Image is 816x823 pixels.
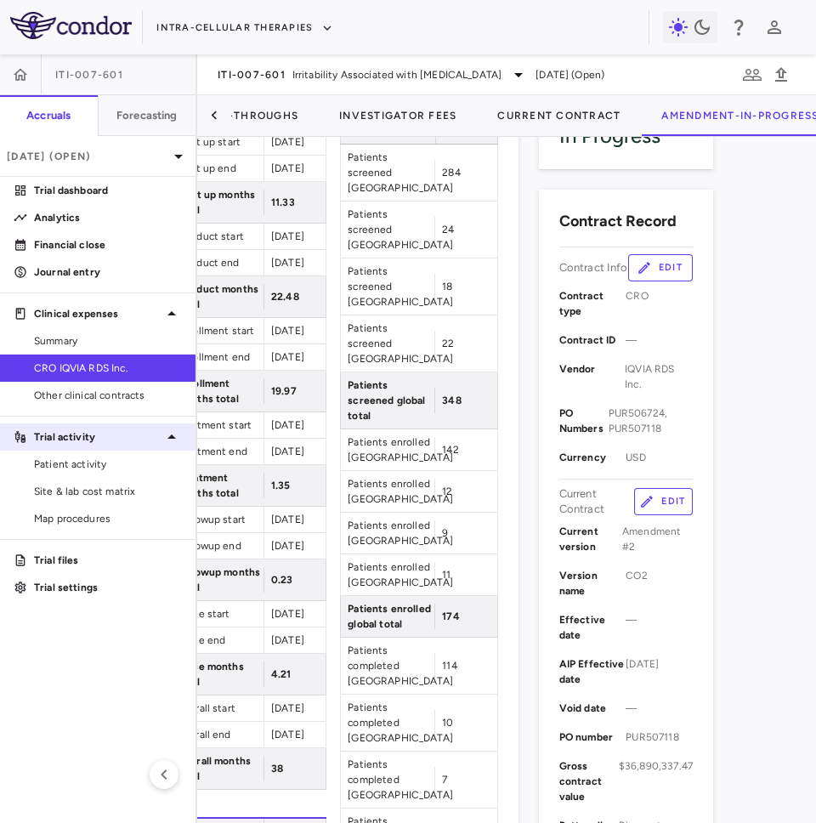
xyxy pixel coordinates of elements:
[7,149,168,164] p: [DATE] (Open)
[609,406,693,436] span: PUR506724, PUR507118
[292,67,501,82] span: Irritability Associated with [MEDICAL_DATA]
[341,695,434,751] span: Patients completed [GEOGRAPHIC_DATA]
[170,601,263,627] span: Close start
[626,701,693,716] span: —
[34,457,182,472] span: Patient activity
[442,485,452,497] span: 12
[55,68,123,82] span: ITI-007-601
[341,315,434,372] span: Patients screened [GEOGRAPHIC_DATA]
[341,513,434,553] span: Patients enrolled [GEOGRAPHIC_DATA]
[319,95,477,136] button: Investigator Fees
[34,388,182,403] span: Other clinical contracts
[626,656,693,687] span: [DATE]
[34,511,182,526] span: Map procedures
[34,580,182,595] p: Trial settings
[179,95,319,136] button: Pass-Throughs
[218,68,286,82] span: ITI-007-601
[442,774,447,786] span: 7
[626,450,693,465] span: USD
[170,182,263,223] span: Start up months total
[271,480,291,491] span: 1.35
[170,344,263,370] span: Enrollment end
[271,668,292,680] span: 4.21
[34,264,182,280] p: Journal entry
[271,162,304,174] span: [DATE]
[271,385,297,397] span: 19.97
[170,129,263,155] span: Start up start
[341,429,434,470] span: Patients enrolled [GEOGRAPHIC_DATA]
[170,318,263,343] span: Enrollment start
[170,250,263,275] span: Conduct end
[559,486,634,517] p: Current Contract
[442,394,461,406] span: 348
[170,695,263,721] span: Overall start
[34,553,182,568] p: Trial files
[271,136,304,148] span: [DATE]
[341,596,434,637] span: Patients enrolled global total
[170,533,263,559] span: Followup end
[156,14,333,42] button: Intra-Cellular Therapies
[559,406,609,436] p: PO Numbers
[535,67,604,82] span: [DATE] (Open)
[442,167,460,179] span: 284
[559,288,626,319] p: Contract type
[559,612,626,643] p: Effective date
[559,701,626,716] p: Void date
[10,12,132,39] img: logo-full-SnFGN8VE.png
[559,758,619,804] p: Gross contract value
[626,332,693,348] span: —
[26,108,71,123] h6: Accruals
[341,752,434,808] span: Patients completed [GEOGRAPHIC_DATA]
[34,210,182,225] p: Analytics
[628,254,693,281] button: Edit
[34,333,182,349] span: Summary
[271,446,304,457] span: [DATE]
[442,527,448,539] span: 9
[271,514,304,525] span: [DATE]
[34,183,182,198] p: Trial dashboard
[170,439,263,464] span: Treatment end
[619,758,693,804] span: $36,890,337.47
[271,196,295,208] span: 11.33
[271,230,304,242] span: [DATE]
[271,608,304,620] span: [DATE]
[34,237,182,253] p: Financial close
[170,627,263,653] span: Close end
[116,108,178,123] h6: Forecasting
[170,371,263,411] span: Enrollment months total
[442,717,453,729] span: 10
[626,729,693,745] span: PUR507118
[271,291,299,303] span: 22.48
[271,419,304,431] span: [DATE]
[559,729,626,745] p: PO number
[170,412,263,438] span: Treatment start
[170,224,263,249] span: Conduct start
[271,729,304,741] span: [DATE]
[271,634,304,646] span: [DATE]
[442,338,454,349] span: 22
[341,471,434,512] span: Patients enrolled [GEOGRAPHIC_DATA]
[271,351,304,363] span: [DATE]
[626,568,693,599] span: CO2
[559,260,628,275] p: Contract Info
[559,450,626,465] p: Currency
[442,660,456,672] span: 114
[341,258,434,315] span: Patients screened [GEOGRAPHIC_DATA]
[271,702,304,714] span: [DATE]
[626,288,693,319] span: CRO
[442,610,459,622] span: 174
[559,524,622,554] p: Current version
[34,429,161,445] p: Trial activity
[170,559,263,600] span: Followup months total
[271,540,304,552] span: [DATE]
[271,257,304,269] span: [DATE]
[634,488,693,515] button: Edit
[271,325,304,337] span: [DATE]
[341,145,434,201] span: Patients screened [GEOGRAPHIC_DATA]
[442,224,454,236] span: 24
[341,554,434,595] span: Patients enrolled [GEOGRAPHIC_DATA]
[559,568,626,599] p: Version name
[559,210,677,233] h6: Contract Record
[170,465,263,506] span: Treatment months total
[170,748,263,789] span: Overall months total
